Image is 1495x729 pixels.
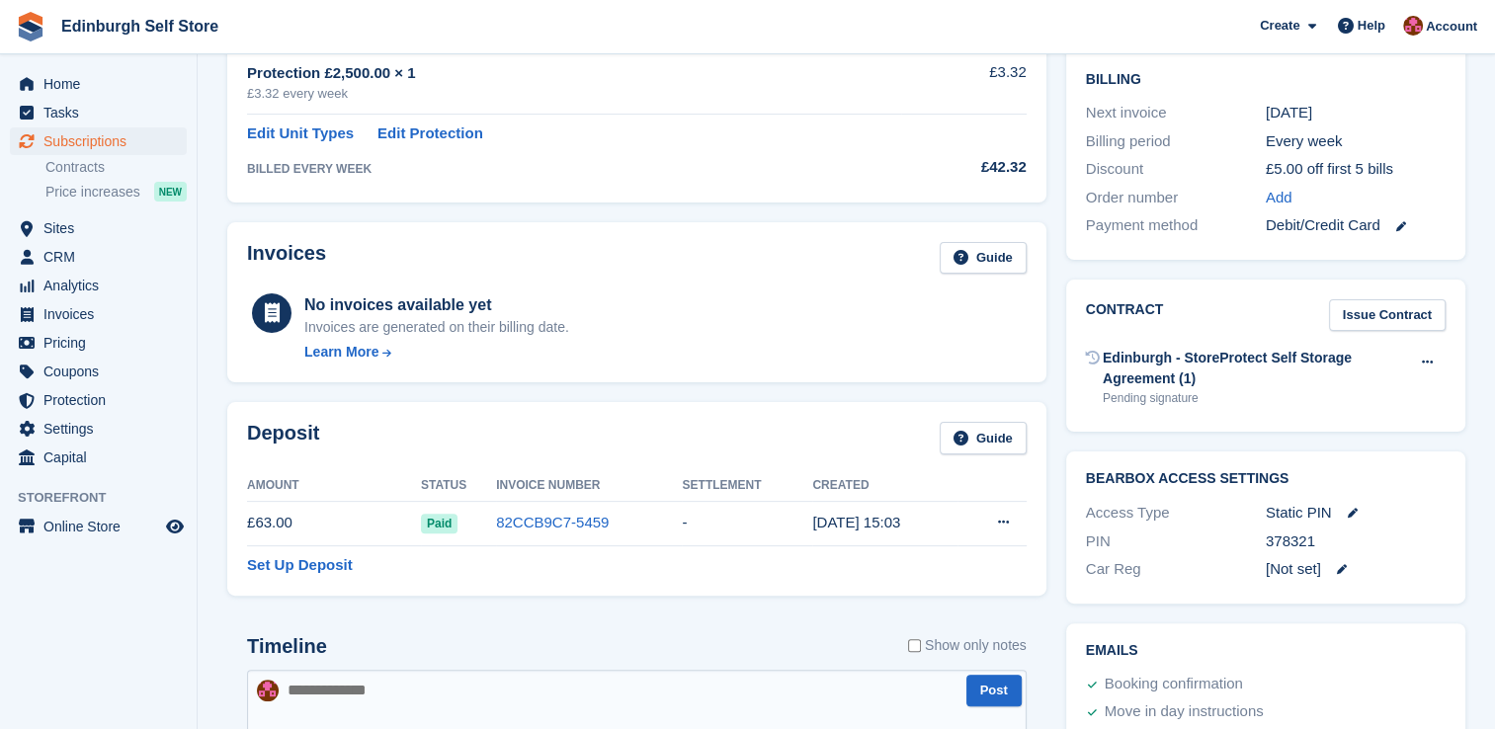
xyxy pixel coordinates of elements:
[1086,502,1266,525] div: Access Type
[247,635,327,658] h2: Timeline
[1266,102,1446,124] div: [DATE]
[496,470,682,502] th: Invoice Number
[304,342,569,363] a: Learn More
[247,501,421,545] td: £63.00
[247,554,353,577] a: Set Up Deposit
[10,513,187,540] a: menu
[1086,643,1446,659] h2: Emails
[10,272,187,299] a: menu
[247,84,901,104] div: £3.32 every week
[43,300,162,328] span: Invoices
[43,415,162,443] span: Settings
[43,358,162,385] span: Coupons
[45,158,187,177] a: Contracts
[901,50,1027,115] td: £3.32
[257,680,279,701] img: Lucy Michalec
[1103,348,1409,389] div: Edinburgh - StoreProtect Self Storage Agreement (1)
[10,70,187,98] a: menu
[10,329,187,357] a: menu
[10,300,187,328] a: menu
[1403,16,1423,36] img: Lucy Michalec
[247,470,421,502] th: Amount
[43,386,162,414] span: Protection
[940,242,1027,275] a: Guide
[1426,17,1477,37] span: Account
[10,415,187,443] a: menu
[1260,16,1299,36] span: Create
[10,358,187,385] a: menu
[247,160,901,178] div: BILLED EVERY WEEK
[908,635,1027,656] label: Show only notes
[53,10,226,42] a: Edinburgh Self Store
[43,214,162,242] span: Sites
[163,515,187,538] a: Preview store
[247,122,354,145] a: Edit Unit Types
[43,513,162,540] span: Online Store
[247,62,901,85] div: Protection £2,500.00 × 1
[10,243,187,271] a: menu
[1086,187,1266,209] div: Order number
[43,243,162,271] span: CRM
[45,181,187,202] a: Price increases NEW
[1103,389,1409,407] div: Pending signature
[45,183,140,202] span: Price increases
[304,293,569,317] div: No invoices available yet
[1266,530,1446,553] div: 378321
[43,70,162,98] span: Home
[1105,673,1243,696] div: Booking confirmation
[1358,16,1385,36] span: Help
[43,444,162,471] span: Capital
[43,329,162,357] span: Pricing
[421,470,496,502] th: Status
[10,127,187,155] a: menu
[10,99,187,126] a: menu
[966,675,1022,707] button: Post
[682,470,812,502] th: Settlement
[1086,558,1266,581] div: Car Reg
[940,422,1027,454] a: Guide
[10,444,187,471] a: menu
[10,214,187,242] a: menu
[1086,68,1446,88] h2: Billing
[304,317,569,338] div: Invoices are generated on their billing date.
[1266,214,1446,237] div: Debit/Credit Card
[1086,530,1266,553] div: PIN
[1086,299,1164,332] h2: Contract
[1086,214,1266,237] div: Payment method
[1105,700,1264,724] div: Move in day instructions
[1086,471,1446,487] h2: BearBox Access Settings
[1086,130,1266,153] div: Billing period
[43,272,162,299] span: Analytics
[1086,158,1266,181] div: Discount
[812,514,900,530] time: 2025-08-08 14:03:21 UTC
[1266,502,1446,525] div: Static PIN
[10,386,187,414] a: menu
[901,156,1027,179] div: £42.32
[682,501,812,545] td: -
[154,182,187,202] div: NEW
[1266,558,1446,581] div: [Not set]
[1329,299,1446,332] a: Issue Contract
[43,127,162,155] span: Subscriptions
[1086,102,1266,124] div: Next invoice
[421,514,457,533] span: Paid
[1266,187,1292,209] a: Add
[1266,158,1446,181] div: £5.00 off first 5 bills
[16,12,45,41] img: stora-icon-8386f47178a22dfd0bd8f6a31ec36ba5ce8667c1dd55bd0f319d3a0aa187defe.svg
[812,470,957,502] th: Created
[18,488,197,508] span: Storefront
[377,122,483,145] a: Edit Protection
[1266,130,1446,153] div: Every week
[247,242,326,275] h2: Invoices
[43,99,162,126] span: Tasks
[247,422,319,454] h2: Deposit
[496,514,609,530] a: 82CCB9C7-5459
[908,635,921,656] input: Show only notes
[304,342,378,363] div: Learn More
